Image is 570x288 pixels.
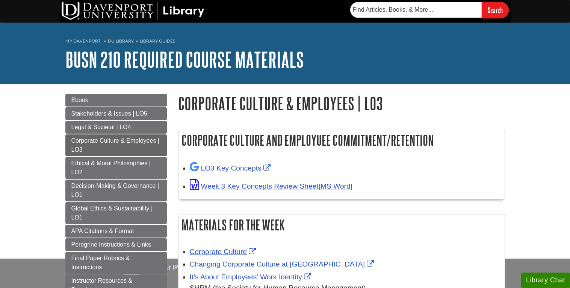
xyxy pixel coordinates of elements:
button: Library Chat [521,273,570,288]
a: Ethical & Moral Philosophies | LO2 [65,157,167,179]
a: BUSN 210 Required Course Materials [65,48,304,71]
span: Legal & Societal | LO4 [71,124,131,130]
h1: Corporate Culture & Employees | LO3 [178,94,505,113]
a: Legal & Societal | LO4 [65,121,167,134]
span: Global Ethics & Sustainability | LO1 [71,205,153,221]
a: Link opens in new window [190,164,272,172]
a: Library Guides [140,38,175,44]
a: Link opens in new window [190,260,376,268]
span: Ethical & Moral Philosophies | LO2 [71,160,151,175]
a: Ebook [65,94,167,107]
a: Stakeholders & Issues | LO5 [65,107,167,120]
img: DU Library [62,2,204,20]
span: Stakeholders & Issues | LO5 [71,110,147,117]
span: Corporate Culture & Employees | LO3 [71,137,159,153]
a: Link opens in new window [190,248,258,256]
h2: Materials for the Week [178,215,505,235]
form: Searches DU Library's articles, books, and more [350,2,509,18]
a: Final Paper Rubrics & Instructions [65,252,167,274]
input: Search [482,2,509,18]
h2: Corporate Culture and Employuee Commitment/Retention [178,130,505,150]
span: Peregrine Instructions & Links [71,241,151,248]
span: Ebook [71,97,88,103]
a: Peregrine Instructions & Links [65,238,167,251]
nav: breadcrumb [65,36,505,48]
span: Decision-Making & Governance | LO1 [71,183,159,198]
a: Link opens in new window [190,273,313,281]
span: Final Paper Rubrics & Instructions [71,255,130,270]
a: My Davenport [65,38,100,44]
a: DU Library [108,38,134,44]
span: APA Citations & Format [71,228,134,234]
a: APA Citations & Format [65,225,167,238]
a: Corporate Culture & Employees | LO3 [65,134,167,156]
a: Decision-Making & Governance | LO1 [65,180,167,201]
input: Find Articles, Books, & More... [350,2,482,18]
a: Link opens in new window [190,182,352,190]
a: Global Ethics & Sustainability | LO1 [65,202,167,224]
